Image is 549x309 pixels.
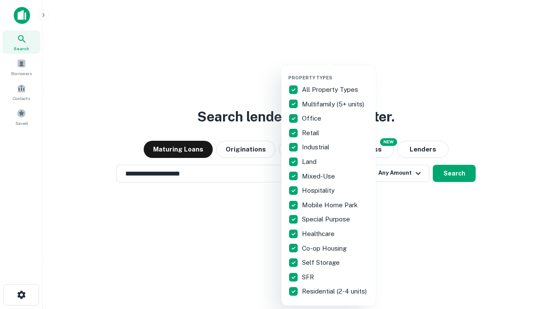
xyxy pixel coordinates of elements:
p: Special Purpose [302,214,352,224]
p: Retail [302,128,321,138]
p: Multifamily (5+ units) [302,99,366,109]
p: All Property Types [302,85,360,95]
p: Co-op Housing [302,243,348,254]
p: Hospitality [302,185,336,196]
span: Property Types [288,75,332,80]
p: Office [302,113,323,124]
p: Mixed-Use [302,171,337,182]
iframe: Chat Widget [506,240,549,282]
p: Self Storage [302,257,341,268]
p: Mobile Home Park [302,200,359,210]
p: Land [302,157,318,167]
p: Residential (2-4 units) [302,286,368,297]
p: SFR [302,272,316,282]
p: Healthcare [302,229,336,239]
p: Industrial [302,142,331,152]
